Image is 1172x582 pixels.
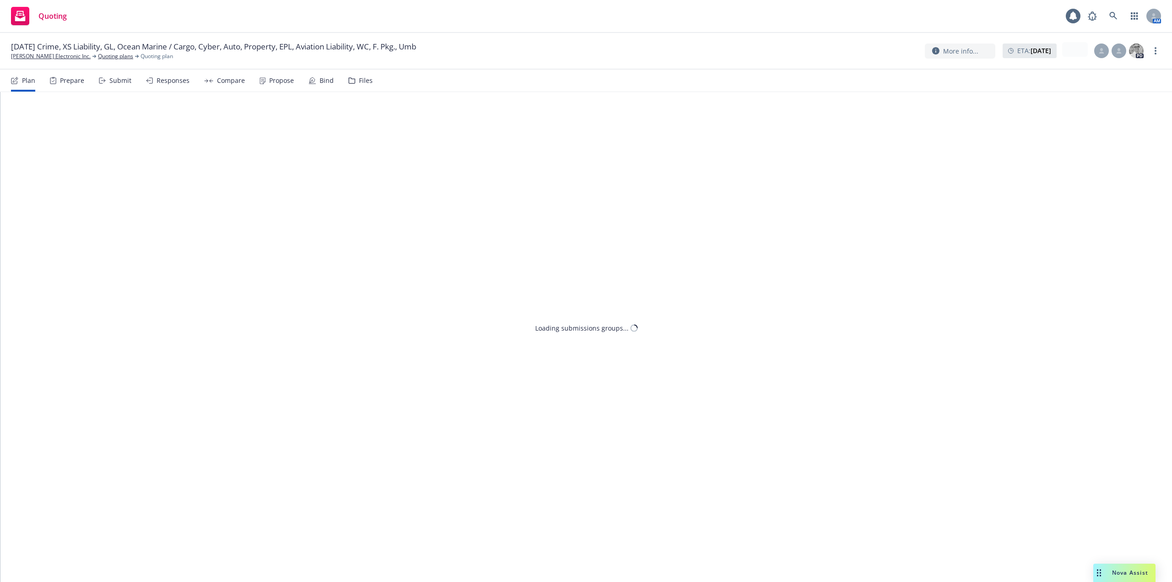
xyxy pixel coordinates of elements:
[1104,7,1123,25] a: Search
[1093,564,1156,582] button: Nova Assist
[22,77,35,84] div: Plan
[1017,46,1051,55] span: ETA :
[1150,45,1161,56] a: more
[359,77,373,84] div: Files
[1112,569,1148,577] span: Nova Assist
[141,52,173,60] span: Quoting plan
[1031,46,1051,55] strong: [DATE]
[38,12,67,20] span: Quoting
[109,77,131,84] div: Submit
[60,77,84,84] div: Prepare
[1093,564,1105,582] div: Drag to move
[1129,44,1144,58] img: photo
[157,77,190,84] div: Responses
[269,77,294,84] div: Propose
[320,77,334,84] div: Bind
[535,323,629,333] div: Loading submissions groups...
[98,52,133,60] a: Quoting plans
[217,77,245,84] div: Compare
[1125,7,1144,25] a: Switch app
[1083,7,1101,25] a: Report a Bug
[925,44,995,59] button: More info...
[11,52,91,60] a: [PERSON_NAME] Electronic Inc.
[11,41,416,52] span: [DATE] Crime, XS Liability, GL, Ocean Marine / Cargo, Cyber, Auto, Property, EPL, Aviation Liabil...
[7,3,71,29] a: Quoting
[943,46,978,56] span: More info...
